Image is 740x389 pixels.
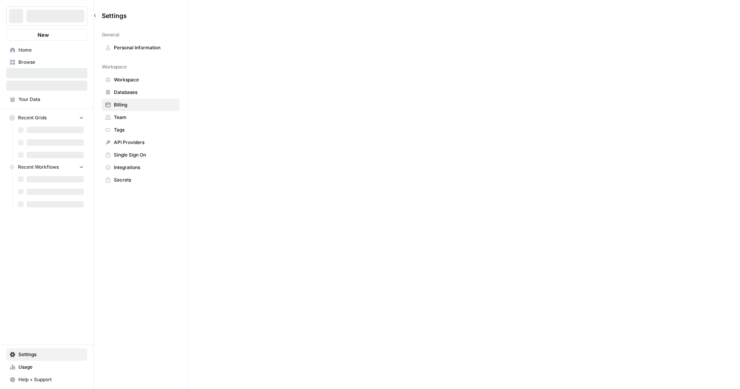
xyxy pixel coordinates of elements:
span: Team [114,114,176,121]
a: Single Sign On [102,149,180,161]
a: Tags [102,124,180,136]
span: Billing [114,101,176,108]
a: Home [6,44,87,56]
span: Personal Information [114,44,176,51]
span: Your Data [18,96,84,103]
a: Team [102,111,180,124]
button: New [6,29,87,41]
span: Browse [18,59,84,66]
span: Integrations [114,164,176,171]
span: Settings [102,11,127,20]
span: Workspace [114,76,176,83]
button: Recent Workflows [6,161,87,173]
a: Databases [102,86,180,99]
span: Secrets [114,176,176,184]
a: Integrations [102,161,180,174]
span: Recent Grids [18,114,47,121]
a: Settings [6,348,87,361]
span: Home [18,47,84,54]
a: Secrets [102,174,180,186]
a: Browse [6,56,87,68]
span: Settings [18,351,84,358]
a: Usage [6,361,87,373]
span: Tags [114,126,176,133]
a: Billing [102,99,180,111]
span: General [102,31,119,38]
span: Workspace [102,63,127,70]
span: API Providers [114,139,176,146]
a: Personal Information [102,41,180,54]
a: Your Data [6,93,87,106]
a: Workspace [102,74,180,86]
span: Single Sign On [114,151,176,158]
a: API Providers [102,136,180,149]
span: Databases [114,89,176,96]
span: Recent Workflows [18,164,59,171]
span: New [38,31,49,39]
span: Help + Support [18,376,84,383]
span: Usage [18,364,84,371]
button: Help + Support [6,373,87,386]
button: Recent Grids [6,112,87,124]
